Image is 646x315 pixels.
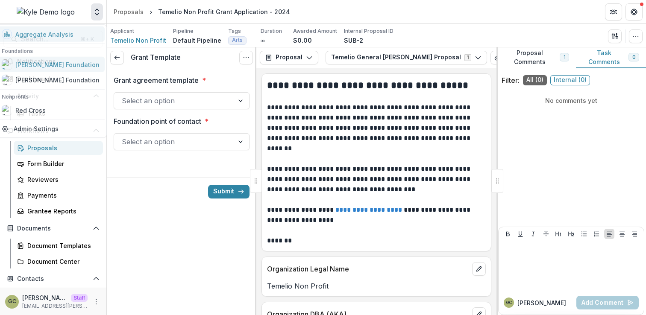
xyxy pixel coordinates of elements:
button: Heading 2 [566,229,576,239]
p: SUB-2 [344,36,363,45]
span: Internal ( 0 ) [550,75,590,85]
a: Proposals [110,6,147,18]
button: Bold [503,229,513,239]
button: Task Comments [576,47,646,68]
button: Options [239,51,253,64]
button: Italicize [528,229,538,239]
div: Form Builder [27,159,96,168]
a: Form Builder [14,157,103,171]
p: Foundation point of contact [114,116,201,126]
div: Temelio Non Profit Grant Application - 2024 [158,7,290,16]
p: Default Pipeline [173,36,221,45]
span: All ( 0 ) [523,75,547,85]
p: Grant agreement template [114,75,199,85]
span: Arts [232,37,243,43]
a: Reviewers [14,172,103,187]
p: Duration [261,27,282,35]
div: Document Center [27,257,96,266]
div: Proposals [114,7,144,16]
p: Tags [228,27,241,35]
button: Add Comment [576,296,639,309]
button: Proposal Comments [496,47,576,68]
p: [PERSON_NAME] [22,293,68,302]
button: Align Center [617,229,627,239]
div: Reviewers [27,175,96,184]
button: Bullet List [579,229,589,239]
p: [EMAIL_ADDRESS][PERSON_NAME][DOMAIN_NAME] [22,302,88,310]
a: Document Center [14,254,103,268]
div: Grace Chang [8,299,16,304]
button: Heading 1 [553,229,564,239]
a: Temelio Non Profit [110,36,166,45]
button: Underline [515,229,526,239]
nav: breadcrumb [110,6,294,18]
img: Kyle Demo logo [17,7,75,17]
p: $0.00 [293,36,312,45]
button: Get Help [625,3,643,20]
p: Filter: [502,75,520,85]
p: Staff [71,294,88,302]
span: Documents [17,225,89,232]
p: Organization Legal Name [267,264,469,274]
span: 0 [632,54,635,60]
span: Contacts [17,275,89,283]
a: Payments [14,188,103,202]
button: Strike [541,229,551,239]
p: Internal Proposal ID [344,27,393,35]
a: Document Templates [14,239,103,253]
span: 1 [564,54,565,60]
button: View Attached Files [490,51,504,64]
button: Partners [605,3,622,20]
div: Document Templates [27,241,96,250]
div: Proposals [27,143,96,152]
button: Open Documents [3,222,103,235]
div: Payments [27,191,96,200]
button: Open entity switcher [91,3,103,20]
a: Grantee Reports [14,204,103,218]
p: ∞ [261,36,265,45]
button: Submit [208,185,250,198]
a: Proposals [14,141,103,155]
button: Align Right [629,229,640,239]
p: [PERSON_NAME] [517,298,566,307]
div: Grantee Reports [27,207,96,216]
button: edit [472,262,486,276]
p: Pipeline [173,27,194,35]
div: Grace Chang [506,300,512,305]
button: Proposal [260,51,318,64]
button: Align Left [604,229,614,239]
p: No comments yet [502,96,641,105]
button: Open Contacts [3,272,103,286]
button: More [91,297,101,307]
p: Applicant [110,27,134,35]
button: Ordered List [591,229,602,239]
p: Temelio Non Profit [267,281,486,291]
button: Temelio General [PERSON_NAME] Proposal1 [326,51,487,64]
h3: Grant Template [131,53,181,61]
p: Awarded Amount [293,27,337,35]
